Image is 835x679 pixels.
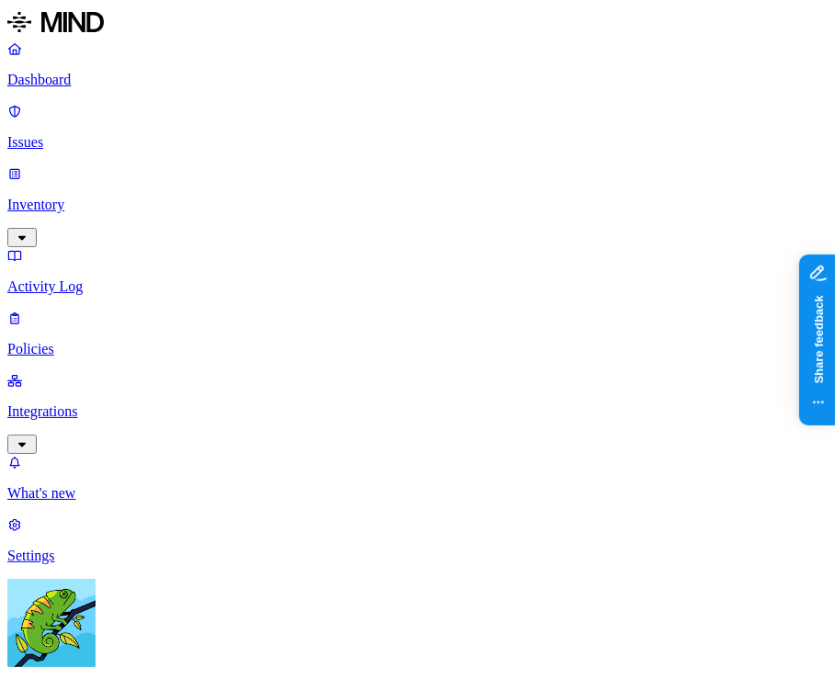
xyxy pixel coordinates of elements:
[7,548,828,564] p: Settings
[7,485,828,502] p: What's new
[7,7,104,37] img: MIND
[7,278,828,295] p: Activity Log
[7,403,828,420] p: Integrations
[7,454,828,502] a: What's new
[7,165,828,244] a: Inventory
[7,7,828,40] a: MIND
[7,372,828,451] a: Integrations
[7,247,828,295] a: Activity Log
[7,72,828,88] p: Dashboard
[7,516,828,564] a: Settings
[7,103,828,151] a: Issues
[7,134,828,151] p: Issues
[7,341,828,357] p: Policies
[7,310,828,357] a: Policies
[7,579,96,667] img: Yuval Meshorer
[7,197,828,213] p: Inventory
[7,40,828,88] a: Dashboard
